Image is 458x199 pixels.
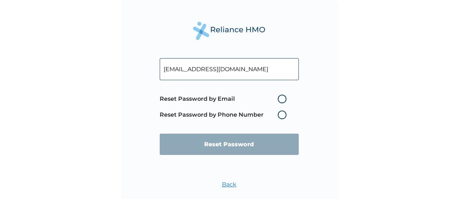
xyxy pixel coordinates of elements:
label: Reset Password by Phone Number [160,111,290,119]
img: Reliance Health's Logo [193,22,265,40]
input: Reset Password [160,134,299,155]
label: Reset Password by Email [160,95,290,103]
input: Your Enrollee ID or Email Address [160,58,299,80]
a: Back [222,181,236,188]
span: Password reset method [160,91,290,123]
